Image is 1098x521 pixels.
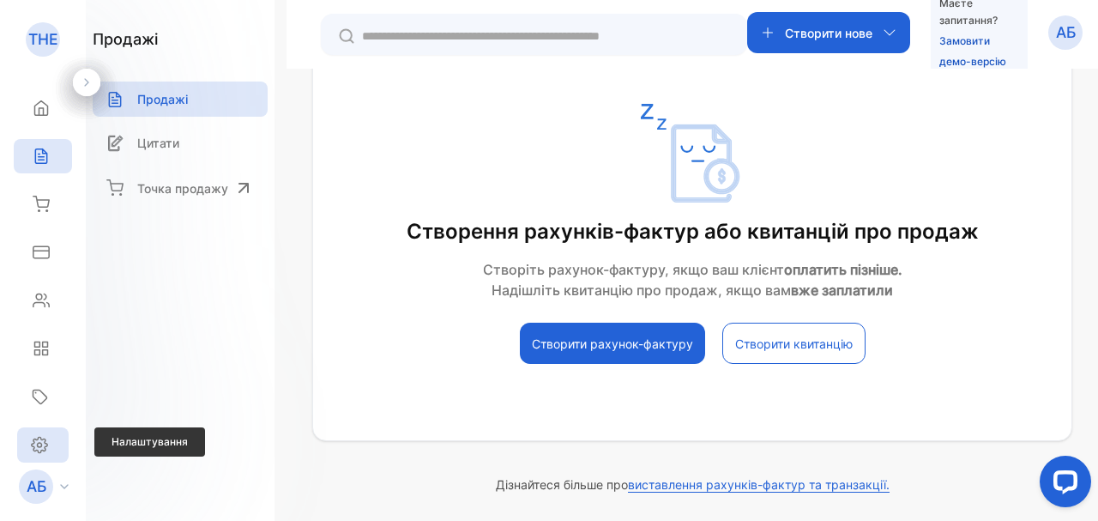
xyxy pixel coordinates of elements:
button: АБ [1048,12,1083,53]
font: Надішліть квитанцію про продаж, якщо вам [492,282,791,299]
a: Точка продажу [93,169,268,207]
font: оплатить пізніше. [784,261,902,278]
font: Точка продажу [137,181,228,196]
font: АБ [1056,23,1076,41]
a: Продажі [93,82,268,117]
font: Створення рахунків-фактур або квитанцій про продаж [407,219,979,244]
button: Створити нове [747,12,910,53]
iframe: Віджет чату LiveChat [1026,449,1098,521]
font: Дізнайтеся більше про [496,477,628,492]
font: Налаштування [112,435,188,448]
font: АБ [27,477,46,495]
font: продажі [93,30,158,48]
font: THE [28,30,58,48]
font: виставлення рахунків-фактур та транзакції. [628,477,890,492]
font: Створити квитанцію [735,336,853,351]
a: Замовити демо-версію [939,34,1006,68]
font: Продажі [137,92,188,106]
font: Створити нове [785,26,872,40]
button: Створити квитанцію [722,323,866,364]
font: Створіть рахунок-фактуру, якщо ваш клієнт [483,261,784,278]
font: вже заплатили [791,282,893,299]
font: Створити рахунок-фактуру [532,336,693,351]
img: порожній стан [641,104,744,203]
button: Створити рахунок-фактуру [520,323,705,364]
a: Цитати [93,125,268,161]
font: Цитати [137,136,179,150]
